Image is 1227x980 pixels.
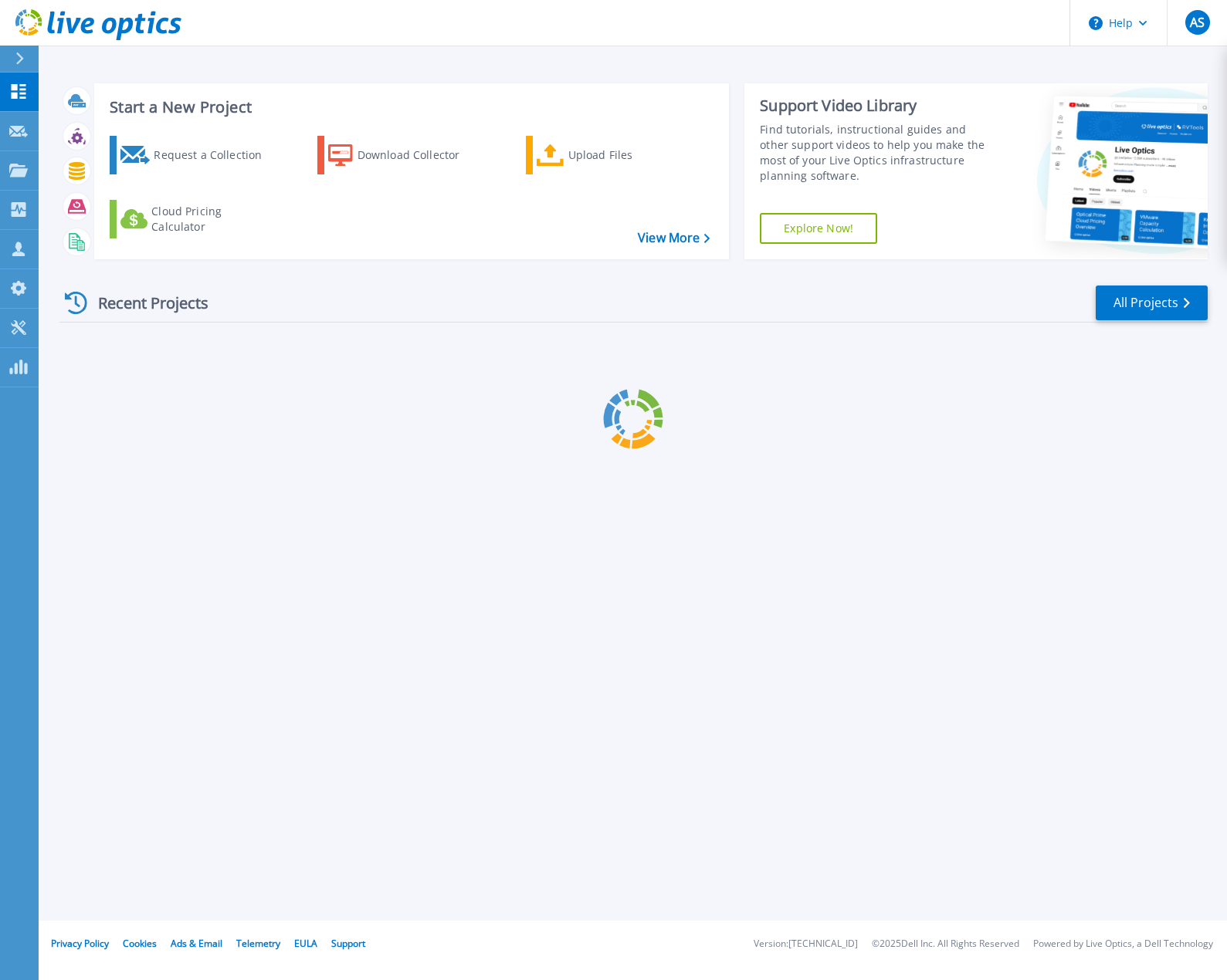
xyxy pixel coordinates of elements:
span: AS [1190,16,1205,29]
li: © 2025 Dell Inc. All Rights Reserved [872,939,1019,949]
div: Cloud Pricing Calculator [151,204,275,235]
div: Request a Collection [154,140,277,171]
li: Version: [TECHNICAL_ID] [754,939,858,949]
li: Powered by Live Optics, a Dell Technology [1033,939,1213,949]
a: View More [638,231,710,245]
a: Telemetry [236,937,280,950]
a: Cloud Pricing Calculator [110,200,282,238]
div: Find tutorials, instructional guides and other support videos to help you make the most of your L... [760,122,993,184]
div: Recent Projects [59,284,229,322]
a: Request a Collection [110,136,282,174]
a: Support [331,937,365,950]
a: Upload Files [526,136,698,174]
a: All Projects [1096,286,1208,320]
a: Download Collector [317,136,490,174]
h3: Start a New Project [110,99,709,116]
a: EULA [294,937,317,950]
a: Explore Now! [760,213,877,244]
a: Ads & Email [171,937,222,950]
div: Support Video Library [760,96,993,116]
a: Privacy Policy [51,937,109,950]
a: Cookies [123,937,157,950]
div: Download Collector [358,140,481,171]
div: Upload Files [568,140,692,171]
